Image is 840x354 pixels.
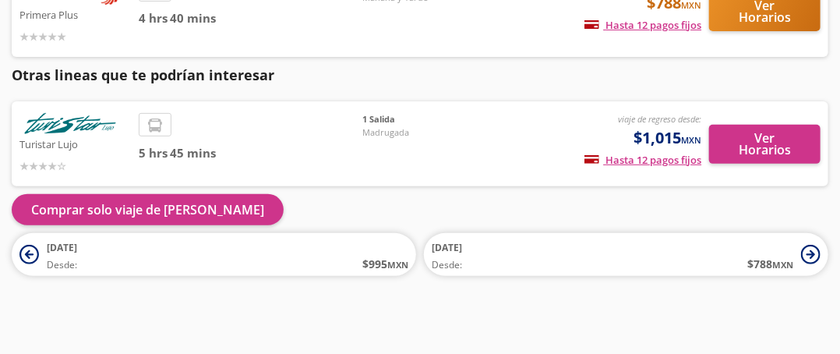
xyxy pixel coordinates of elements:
[387,259,408,271] small: MXN
[19,113,121,134] img: Turistar Lujo
[747,256,793,272] span: $ 788
[709,125,821,164] button: Ver Horarios
[432,241,462,254] span: [DATE]
[772,259,793,271] small: MXN
[618,113,701,125] em: viaje de regreso desde:
[362,126,471,140] span: Madrugada
[19,134,131,153] p: Turistar Lujo
[19,5,131,23] p: Primera Plus
[12,65,828,86] p: Otras lineas que te podrían interesar
[584,18,701,32] span: Hasta 12 pagos fijos
[634,126,701,150] span: $1,015
[139,9,363,27] span: 4 hrs 40 mins
[424,233,828,276] button: [DATE]Desde:$788MXN
[681,134,701,146] small: MXN
[139,144,363,162] span: 5 hrs 45 mins
[432,258,462,272] span: Desde:
[584,153,701,167] span: Hasta 12 pagos fijos
[12,194,284,225] button: Comprar solo viaje de [PERSON_NAME]
[47,241,77,254] span: [DATE]
[362,256,408,272] span: $ 995
[47,258,77,272] span: Desde:
[12,233,416,276] button: [DATE]Desde:$995MXN
[362,113,471,126] span: 1 Salida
